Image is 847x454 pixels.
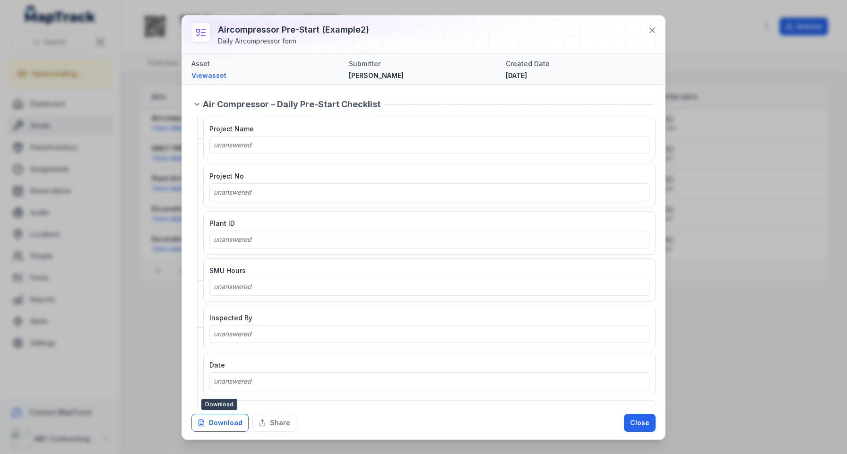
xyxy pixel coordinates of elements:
span: Project Name [209,125,254,133]
span: Download [201,399,237,410]
h3: Aircompressor Pre-start (Example2) [218,23,369,36]
span: unanswered [214,377,251,385]
span: Inspected By [209,314,252,322]
span: Submitter [349,60,380,68]
span: Air Compressor – Daily Pre-Start Checklist [203,98,380,111]
span: [DATE] [506,71,527,79]
button: Close [624,414,656,432]
span: [PERSON_NAME] [349,71,404,79]
span: SMU Hours [209,266,246,274]
span: unanswered [214,235,251,243]
a: Viewasset [191,71,341,80]
span: unanswered [214,283,251,291]
span: unanswered [214,141,251,149]
span: unanswered [214,188,251,196]
span: Plant ID [209,219,235,227]
span: Project No [209,172,244,180]
span: unanswered [214,330,251,338]
time: 04/10/2025, 10:33:21 am [506,71,527,79]
span: Created Date [506,60,550,68]
div: Daily Aircompressor form [218,36,369,46]
button: Download [191,414,249,432]
span: Asset [191,60,210,68]
span: Date [209,361,225,369]
button: Share [252,414,296,432]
